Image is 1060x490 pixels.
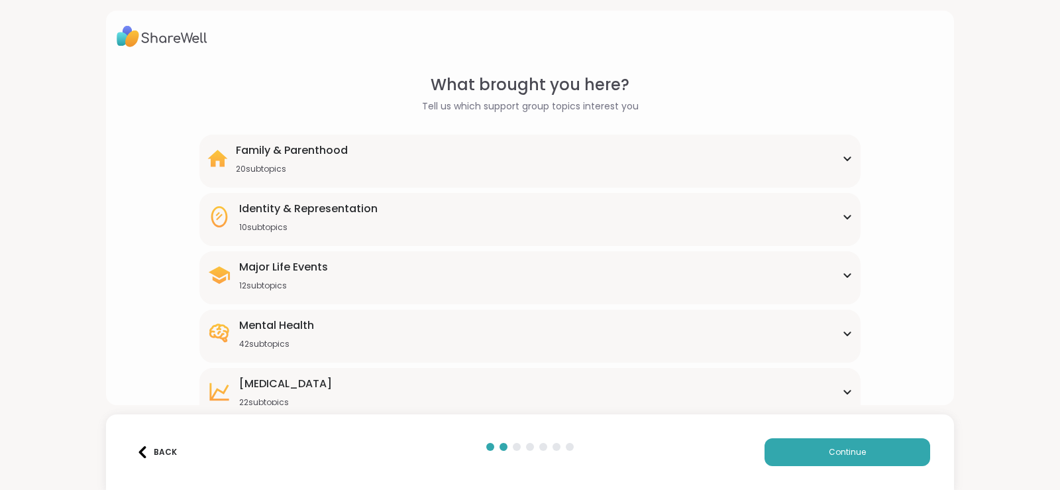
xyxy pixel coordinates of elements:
[239,222,378,233] div: 10 subtopics
[431,73,629,97] span: What brought you here?
[239,318,314,334] div: Mental Health
[422,99,639,113] span: Tell us which support group topics interest you
[239,259,328,275] div: Major Life Events
[117,21,207,52] img: ShareWell Logo
[239,376,332,392] div: [MEDICAL_DATA]
[130,438,183,466] button: Back
[239,339,314,349] div: 42 subtopics
[239,397,332,408] div: 22 subtopics
[765,438,930,466] button: Continue
[236,164,348,174] div: 20 subtopics
[829,446,866,458] span: Continue
[239,280,328,291] div: 12 subtopics
[236,143,348,158] div: Family & Parenthood
[239,201,378,217] div: Identity & Representation
[136,446,177,458] div: Back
